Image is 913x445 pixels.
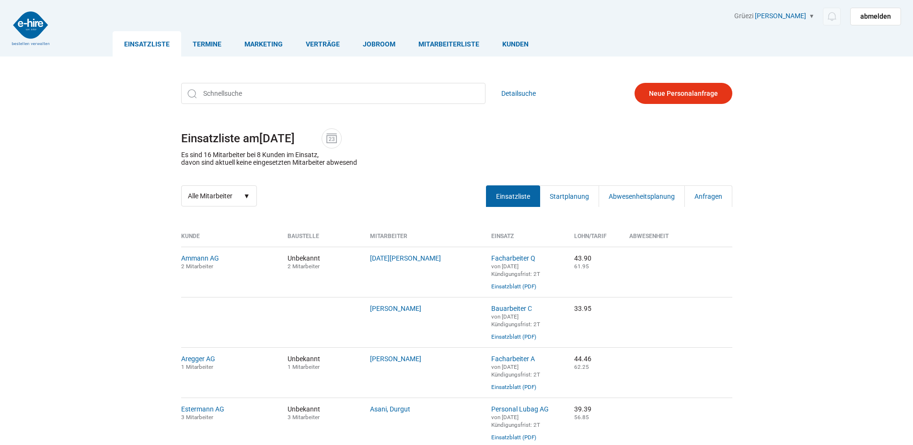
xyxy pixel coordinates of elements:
a: Marketing [233,31,294,57]
th: Kunde [181,233,280,247]
a: Termine [181,31,233,57]
a: Anfragen [684,185,732,207]
a: Asani, Durgut [370,405,410,413]
a: Bauarbeiter C [491,305,532,312]
small: 1 Mitarbeiter [288,364,320,370]
span: Unbekannt [288,355,356,370]
a: Einsatzliste [113,31,181,57]
a: Personal Lubag AG [491,405,549,413]
small: 62.25 [574,364,589,370]
a: Einsatzliste [486,185,540,207]
div: Grüezi [734,12,901,25]
a: Facharbeiter Q [491,254,535,262]
small: 2 Mitarbeiter [181,263,213,270]
a: Einsatzblatt (PDF) [491,384,536,390]
small: 61.95 [574,263,589,270]
p: Es sind 16 Mitarbeiter bei 8 Kunden im Einsatz, davon sind aktuell keine eingesetzten Mitarbeiter... [181,151,357,166]
a: [PERSON_NAME] [370,305,421,312]
a: Kunden [491,31,540,57]
a: Abwesenheitsplanung [599,185,685,207]
small: von [DATE] Kündigungsfrist: 2T [491,263,540,277]
a: Detailsuche [501,83,536,104]
a: Neue Personalanfrage [635,83,732,104]
a: Einsatzblatt (PDF) [491,333,536,340]
a: Einsatzblatt (PDF) [491,434,536,441]
a: Aregger AG [181,355,215,363]
nobr: 33.95 [574,305,591,312]
th: Mitarbeiter [363,233,484,247]
small: 3 Mitarbeiter [181,414,213,421]
img: icon-notification.svg [826,11,838,23]
input: Schnellsuche [181,83,485,104]
a: Estermann AG [181,405,224,413]
a: Ammann AG [181,254,219,262]
a: Facharbeiter A [491,355,535,363]
th: Baustelle [280,233,363,247]
small: von [DATE] Kündigungsfrist: 2T [491,364,540,378]
nobr: 39.39 [574,405,591,413]
small: 2 Mitarbeiter [288,263,320,270]
small: 56.85 [574,414,589,421]
nobr: 44.46 [574,355,591,363]
img: logo2.png [12,11,49,45]
nobr: 43.90 [574,254,591,262]
a: [PERSON_NAME] [755,12,806,20]
a: Startplanung [540,185,599,207]
a: Einsatzblatt (PDF) [491,283,536,290]
th: Lohn/Tarif [567,233,622,247]
small: von [DATE] Kündigungsfrist: 2T [491,414,540,428]
a: [DATE][PERSON_NAME] [370,254,441,262]
h1: Einsatzliste am [181,128,732,148]
a: Mitarbeiterliste [407,31,491,57]
a: Verträge [294,31,351,57]
small: 3 Mitarbeiter [288,414,320,421]
span: Unbekannt [288,405,356,421]
th: Einsatz [484,233,567,247]
a: [PERSON_NAME] [370,355,421,363]
a: Jobroom [351,31,407,57]
img: icon-date.svg [324,131,339,146]
a: abmelden [850,8,901,25]
small: von [DATE] Kündigungsfrist: 2T [491,313,540,328]
span: Unbekannt [288,254,356,270]
small: 1 Mitarbeiter [181,364,213,370]
th: Abwesenheit [622,233,732,247]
